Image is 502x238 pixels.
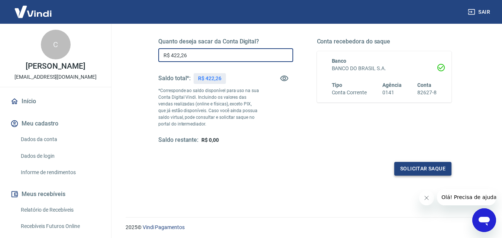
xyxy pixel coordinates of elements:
[382,89,402,97] h6: 0141
[9,0,57,23] img: Vindi
[466,5,493,19] button: Sair
[332,89,367,97] h6: Conta Corrente
[437,189,496,205] iframe: Mensagem da empresa
[198,75,221,82] p: R$ 422,26
[18,132,102,147] a: Dados da conta
[158,75,191,82] h5: Saldo total*:
[18,149,102,164] a: Dados de login
[9,186,102,202] button: Meus recebíveis
[9,93,102,110] a: Início
[14,73,97,81] p: [EMAIL_ADDRESS][DOMAIN_NAME]
[332,82,343,88] span: Tipo
[126,224,484,231] p: 2025 ©
[41,30,71,59] div: C
[317,38,452,45] h5: Conta recebedora do saque
[18,202,102,218] a: Relatório de Recebíveis
[4,5,62,11] span: Olá! Precisa de ajuda?
[382,82,402,88] span: Agência
[18,219,102,234] a: Recebíveis Futuros Online
[394,162,451,176] button: Solicitar saque
[26,62,85,70] p: [PERSON_NAME]
[158,136,198,144] h5: Saldo restante:
[332,58,347,64] span: Banco
[18,165,102,180] a: Informe de rendimentos
[332,65,437,72] h6: BANCO DO BRASIL S.A.
[158,38,293,45] h5: Quanto deseja sacar da Conta Digital?
[9,115,102,132] button: Meu cadastro
[201,137,219,143] span: R$ 0,00
[419,190,434,205] iframe: Fechar mensagem
[417,89,437,97] h6: 82627-8
[417,82,431,88] span: Conta
[158,87,259,127] p: *Corresponde ao saldo disponível para uso na sua Conta Digital Vindi. Incluindo os valores das ve...
[472,208,496,232] iframe: Botão para abrir a janela de mensagens
[143,224,185,230] a: Vindi Pagamentos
